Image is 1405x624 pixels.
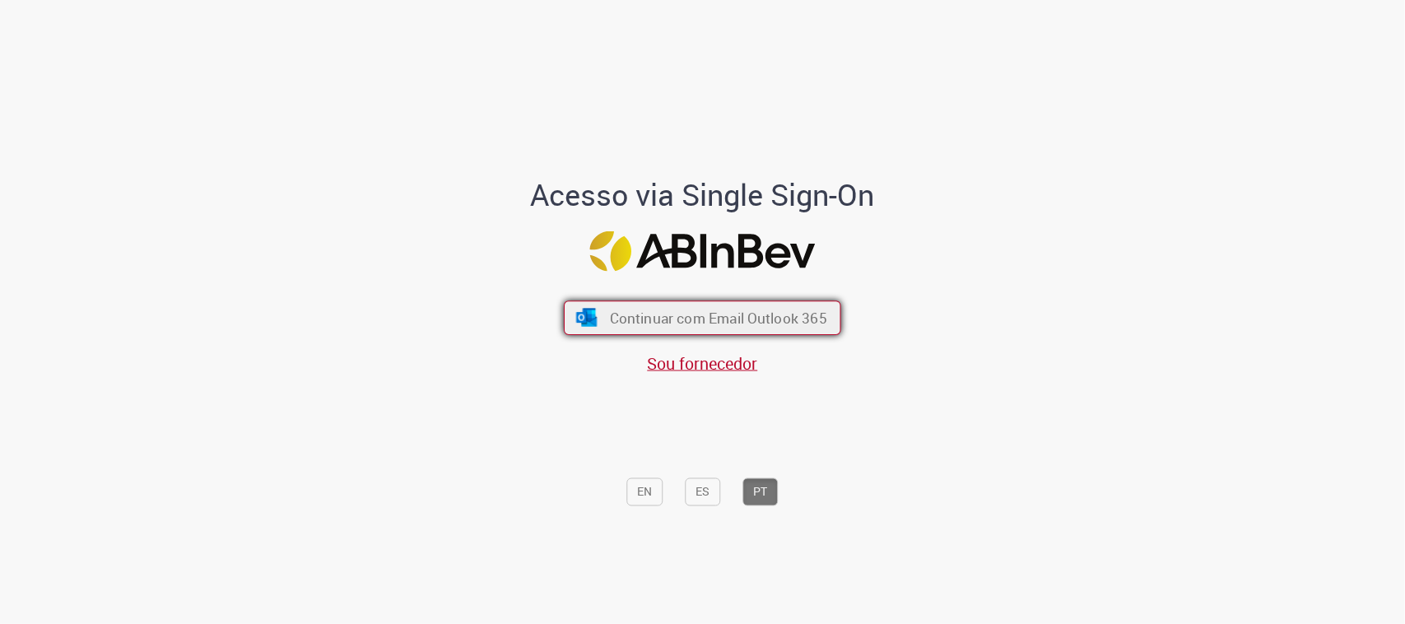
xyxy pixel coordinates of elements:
button: ícone Azure/Microsoft 360 Continuar com Email Outlook 365 [564,300,841,335]
img: ícone Azure/Microsoft 360 [575,309,598,327]
button: PT [743,478,779,506]
button: ES [686,478,721,506]
h1: Acesso via Single Sign-On [474,179,931,212]
button: EN [627,478,663,506]
span: Continuar com Email Outlook 365 [610,309,827,328]
a: Sou fornecedor [648,352,758,375]
img: Logo ABInBev [590,231,816,271]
